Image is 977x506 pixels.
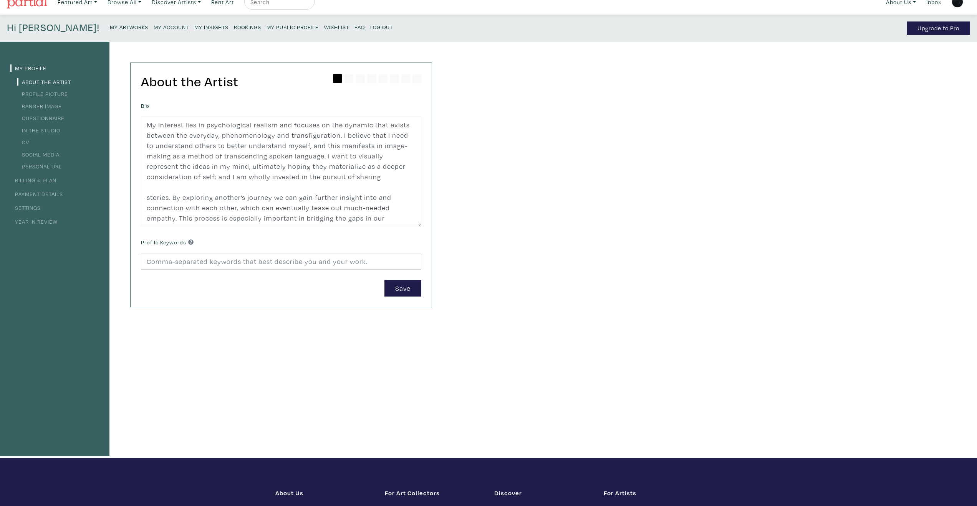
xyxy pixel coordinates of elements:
a: CV [17,138,29,146]
small: Bookings [234,23,261,31]
h1: For Art Collectors [385,489,483,497]
a: My Insights [194,21,229,32]
a: Profile Picture [17,90,68,97]
a: Wishlist [324,21,349,32]
a: My Profile [10,64,46,72]
a: Log Out [370,21,393,32]
h1: Discover [494,489,592,497]
a: Year in Review [10,218,58,225]
h1: About Us [275,489,373,497]
small: My Insights [194,23,229,31]
label: Profile Keywords [141,238,194,247]
a: My Artworks [110,21,148,32]
a: Personal URL [17,163,62,170]
h2: About the Artist [141,73,421,90]
a: My Public Profile [267,21,319,32]
button: Save [384,280,421,297]
a: Banner Image [17,102,62,110]
small: My Account [154,23,189,31]
textarea: My interest lies in psychological realism and focuses on the dynamic that exists between the ever... [141,117,421,226]
label: Bio [141,102,149,110]
small: My Artworks [110,23,148,31]
a: Billing & Plan [10,176,56,184]
a: FAQ [354,21,365,32]
small: FAQ [354,23,365,31]
a: Settings [10,204,41,211]
a: Questionnaire [17,114,65,122]
a: Bookings [234,21,261,32]
a: Social Media [17,151,60,158]
h1: For Artists [604,489,702,497]
small: Wishlist [324,23,349,31]
a: In the Studio [17,127,60,134]
a: My Account [154,21,189,32]
h4: Hi [PERSON_NAME]! [7,21,99,35]
small: Log Out [370,23,393,31]
a: Payment Details [10,190,63,198]
small: My Public Profile [267,23,319,31]
a: About the Artist [17,78,71,86]
a: Upgrade to Pro [907,21,970,35]
input: Comma-separated keywords that best describe you and your work. [141,254,421,270]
